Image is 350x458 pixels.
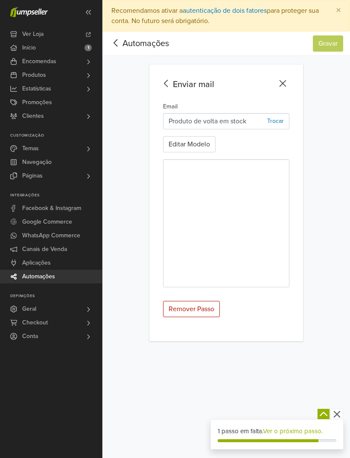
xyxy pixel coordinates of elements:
[22,229,80,242] span: WhatsApp Commerce
[163,102,178,111] label: Email
[22,96,52,109] span: Promoções
[22,316,48,330] span: Checkout
[160,78,289,91] div: Enviar mail
[22,55,56,68] span: Encomendas
[22,215,72,229] span: Google Commerce
[22,82,51,96] span: Estatísticas
[22,68,46,82] span: Produtos
[22,109,44,123] span: Clientes
[22,169,43,183] span: Páginas
[336,4,341,17] span: ×
[22,330,38,343] span: Conta
[22,27,44,41] span: Ver Loja
[22,270,55,283] span: Automações
[22,302,36,316] span: Geral
[10,294,102,299] p: Definições
[22,41,36,55] span: Início
[267,117,284,125] p: Trocar
[22,256,51,270] span: Aplicações
[218,426,336,436] div: 1 passo em falta.
[163,136,216,152] button: Editar Modelo
[263,427,323,435] a: Ver o próximo passo.
[109,37,156,50] span: Automações
[169,116,246,126] p: Produto de volta em stock
[85,44,92,51] span: 1
[22,201,81,215] span: Facebook & Instagram
[22,242,67,256] span: Canais de Venda
[10,193,102,198] p: Integrações
[10,133,102,138] p: Customização
[327,0,350,21] button: Close
[22,142,39,155] span: Temas
[163,160,289,287] iframe: Produto de volta em stock
[22,155,52,169] span: Navegação
[163,301,220,317] div: Remover Passo
[183,6,267,15] a: autenticação de dois fatores
[313,35,343,52] button: Gravar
